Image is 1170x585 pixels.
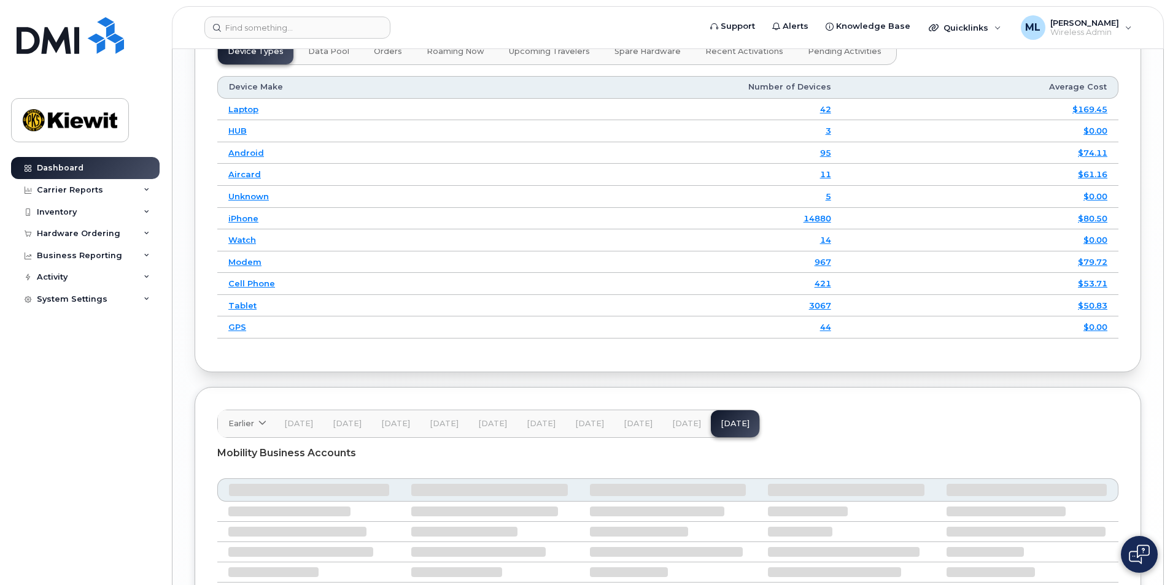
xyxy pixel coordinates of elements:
span: Quicklinks [943,23,988,32]
a: Earlier [218,410,274,437]
span: ML [1025,20,1040,35]
a: Knowledge Base [817,14,919,39]
span: Earlier [228,418,254,429]
a: iPhone [228,213,258,223]
a: Cell Phone [228,278,275,288]
span: Upcoming Travelers [509,47,590,56]
a: Alerts [764,14,817,39]
span: [DATE] [575,419,604,429]
span: [DATE] [284,419,313,429]
a: 967 [815,257,831,267]
span: Roaming Now [427,47,484,56]
a: 14880 [804,213,831,223]
a: $74.11 [1078,148,1107,158]
div: Matthew Linderman [1012,15,1141,40]
a: Watch [228,235,256,245]
div: Quicklinks [920,15,1010,40]
a: $0.00 [1083,322,1107,332]
a: Modem [228,257,262,267]
th: Average Cost [842,76,1118,98]
a: $169.45 [1072,104,1107,114]
a: $0.00 [1083,126,1107,136]
span: [DATE] [430,419,459,429]
span: Knowledge Base [836,20,910,32]
span: [DATE] [478,419,507,429]
a: 11 [820,169,831,179]
img: Open chat [1129,545,1150,564]
th: Device Make [217,76,481,98]
span: [PERSON_NAME] [1050,18,1119,28]
div: Mobility Business Accounts [217,438,1118,468]
a: GPS [228,322,246,332]
a: 42 [820,104,831,114]
span: [DATE] [381,419,410,429]
a: Laptop [228,104,258,114]
a: 421 [815,278,831,288]
a: $0.00 [1083,191,1107,201]
span: [DATE] [624,419,653,429]
a: HUB [228,126,247,136]
a: Support [702,14,764,39]
a: $0.00 [1083,235,1107,245]
span: [DATE] [672,419,701,429]
th: Number of Devices [481,76,842,98]
a: Unknown [228,191,269,201]
a: Tablet [228,300,257,310]
span: Alerts [783,20,808,32]
a: $50.83 [1078,300,1107,310]
span: Wireless Admin [1050,28,1119,37]
a: $53.71 [1078,278,1107,288]
span: Orders [374,47,402,56]
a: 44 [820,322,831,332]
a: $61.16 [1078,169,1107,179]
a: $80.50 [1078,213,1107,223]
span: [DATE] [333,419,362,429]
span: [DATE] [527,419,556,429]
span: Pending Activities [808,47,881,56]
a: Aircard [228,169,261,179]
a: Android [228,148,264,158]
a: 3 [826,126,831,136]
span: Recent Activations [705,47,783,56]
span: Spare Hardware [614,47,681,56]
input: Find something... [204,17,390,39]
a: 5 [826,191,831,201]
a: 14 [820,235,831,245]
span: Support [721,20,755,32]
a: 95 [820,148,831,158]
a: 3067 [809,300,831,310]
span: Data Pool [308,47,349,56]
a: $79.72 [1078,257,1107,267]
